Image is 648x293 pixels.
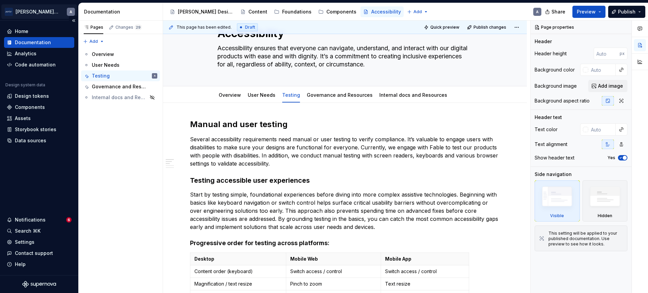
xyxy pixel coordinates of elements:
div: Pages [84,25,103,30]
div: User Needs [245,88,278,102]
p: Mobile App [385,256,465,262]
div: Home [15,28,28,35]
a: Components [4,102,74,113]
a: Governance and Resources [81,81,160,92]
input: Auto [588,123,616,136]
svg: Supernova Logo [22,281,56,288]
p: Several accessibility requirements need manual or user testing to verify compliance. It’s valuabl... [190,135,500,168]
div: Settings [15,239,34,245]
div: Background color [535,66,575,73]
div: Analytics [15,50,36,57]
div: Documentation [84,8,160,15]
div: A [536,9,539,14]
a: User Needs [81,60,160,70]
div: Hidden [583,180,628,222]
span: Add [413,9,422,14]
a: Internal docs and Resources [379,92,447,98]
a: Analytics [4,48,74,59]
p: Text resize [385,281,465,287]
div: Help [15,261,26,268]
span: Add [89,39,98,44]
div: Text alignment [535,141,567,148]
a: Assets [4,113,74,124]
span: Draft [245,25,255,30]
div: Testing [279,88,303,102]
span: 6 [66,217,72,223]
h4: Progressive order for testing across platforms: [190,239,500,247]
div: Data sources [15,137,46,144]
button: Quick preview [422,23,462,32]
div: Internal docs and Resources [92,94,147,101]
h3: Testing accessible user experiences [190,176,500,185]
p: Desktop [194,256,282,262]
div: A [70,9,72,14]
p: Pinch to zoom [290,281,377,287]
button: Search ⌘K [4,226,74,236]
div: Notifications [15,216,46,223]
span: Publish [618,8,636,15]
p: Start by testing simple, foundational experiences before diving into more complex assistive techn... [190,191,500,231]
p: Mobile Web [290,256,377,262]
a: [PERSON_NAME] Design [167,6,236,17]
div: Visible [550,213,564,218]
textarea: Accessibility ensures that everyone can navigate, understand, and interact with our digital produ... [216,43,471,70]
button: Preview [572,6,605,18]
a: Data sources [4,135,74,146]
h2: Manual and user testing [190,119,500,130]
button: [PERSON_NAME] AirlinesA [1,4,77,19]
a: Foundations [271,6,314,17]
p: Switch access / control [385,268,465,275]
button: Collapse sidebar [69,16,78,25]
div: Governance and Resources [304,88,375,102]
span: Share [551,8,565,15]
span: Publish changes [474,25,506,30]
p: Content order (keyboard) [194,268,282,275]
div: Governance and Resources [92,83,147,90]
a: Documentation [4,37,74,48]
span: This page has been edited. [177,25,232,30]
div: Content [248,8,267,15]
div: Header [535,38,552,45]
p: Magnification / text resize [194,281,282,287]
a: Accessibility [360,6,404,17]
div: [PERSON_NAME] Airlines [16,8,59,15]
div: Internal docs and Resources [377,88,450,102]
button: Publish changes [465,23,509,32]
div: Components [15,104,45,111]
button: Publish [608,6,645,18]
span: Preview [577,8,596,15]
label: Yes [607,155,615,160]
div: [PERSON_NAME] Design [178,8,234,15]
div: Search ⌘K [15,228,40,234]
p: Switch access / control [290,268,377,275]
a: Overview [81,49,160,60]
div: Design tokens [15,93,49,99]
a: Content [238,6,270,17]
div: Contact support [15,250,53,257]
button: Notifications6 [4,214,74,225]
button: Add [405,7,430,17]
div: Text color [535,126,558,133]
div: Testing [92,72,110,79]
input: Auto [594,48,620,60]
button: Add image [588,80,627,92]
button: Add [81,37,106,46]
span: 29 [135,25,142,30]
a: Home [4,26,74,37]
div: Code automation [15,61,56,68]
button: Help [4,259,74,270]
a: Storybook stories [4,124,74,135]
p: px [620,51,625,56]
a: Governance and Resources [307,92,373,98]
a: User Needs [248,92,275,98]
img: f0306bc8-3074-41fb-b11c-7d2e8671d5eb.png [5,8,13,16]
div: Header height [535,50,567,57]
div: Storybook stories [15,126,56,133]
a: Settings [4,237,74,247]
div: Background image [535,83,577,89]
div: Foundations [282,8,312,15]
div: Visible [535,180,580,222]
span: Add image [598,83,623,89]
div: Assets [15,115,31,122]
